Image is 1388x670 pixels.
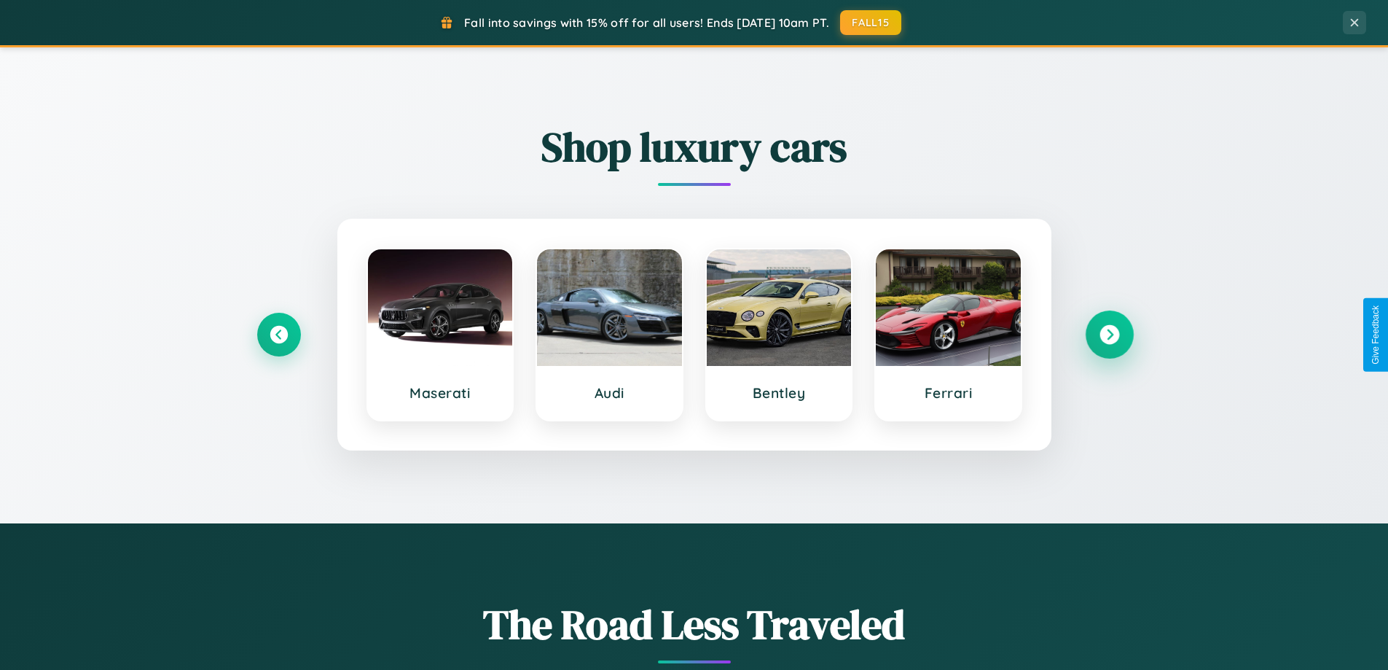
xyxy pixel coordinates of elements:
button: FALL15 [840,10,901,35]
span: Fall into savings with 15% off for all users! Ends [DATE] 10am PT. [464,15,829,30]
h3: Audi [552,384,667,402]
h3: Ferrari [890,384,1006,402]
h3: Maserati [383,384,498,402]
div: Give Feedback [1371,305,1381,365]
h1: The Road Less Traveled [257,596,1132,653]
h3: Bentley [721,384,837,402]
h2: Shop luxury cars [257,119,1132,175]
